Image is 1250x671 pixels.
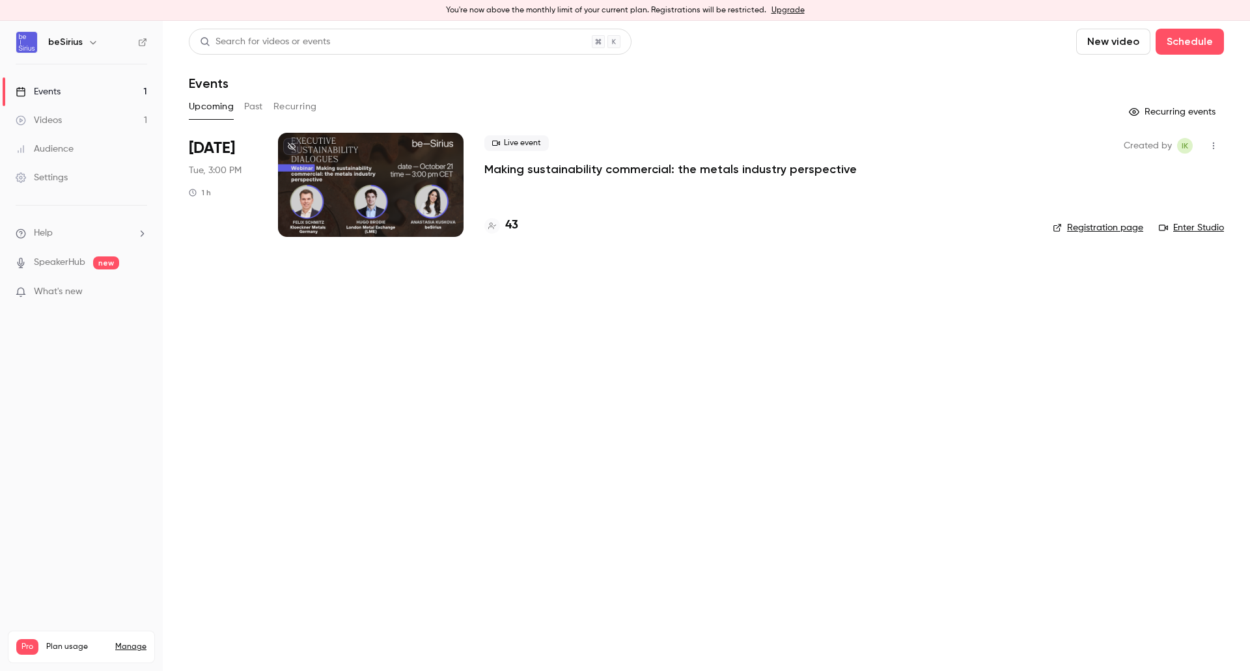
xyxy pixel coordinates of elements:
[189,187,211,198] div: 1 h
[189,133,257,237] div: Oct 21 Tue, 3:00 PM (Europe/Amsterdam)
[48,36,83,49] h6: beSirius
[16,143,74,156] div: Audience
[1123,102,1224,122] button: Recurring events
[1177,138,1193,154] span: Irina Kuzminykh
[93,256,119,269] span: new
[16,85,61,98] div: Events
[484,135,549,151] span: Live event
[1156,29,1224,55] button: Schedule
[484,161,857,177] a: Making sustainability commercial: the metals industry perspective
[189,75,229,91] h1: Events
[1159,221,1224,234] a: Enter Studio
[16,114,62,127] div: Videos
[34,285,83,299] span: What's new
[273,96,317,117] button: Recurring
[189,96,234,117] button: Upcoming
[189,138,235,159] span: [DATE]
[46,642,107,652] span: Plan usage
[771,5,805,16] a: Upgrade
[34,256,85,269] a: SpeakerHub
[16,32,37,53] img: beSirius
[1076,29,1150,55] button: New video
[16,639,38,655] span: Pro
[16,226,147,240] li: help-dropdown-opener
[189,164,242,177] span: Tue, 3:00 PM
[16,171,68,184] div: Settings
[200,35,330,49] div: Search for videos or events
[484,217,518,234] a: 43
[1182,138,1188,154] span: IK
[34,226,53,240] span: Help
[505,217,518,234] h4: 43
[1124,138,1172,154] span: Created by
[1053,221,1143,234] a: Registration page
[115,642,146,652] a: Manage
[244,96,263,117] button: Past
